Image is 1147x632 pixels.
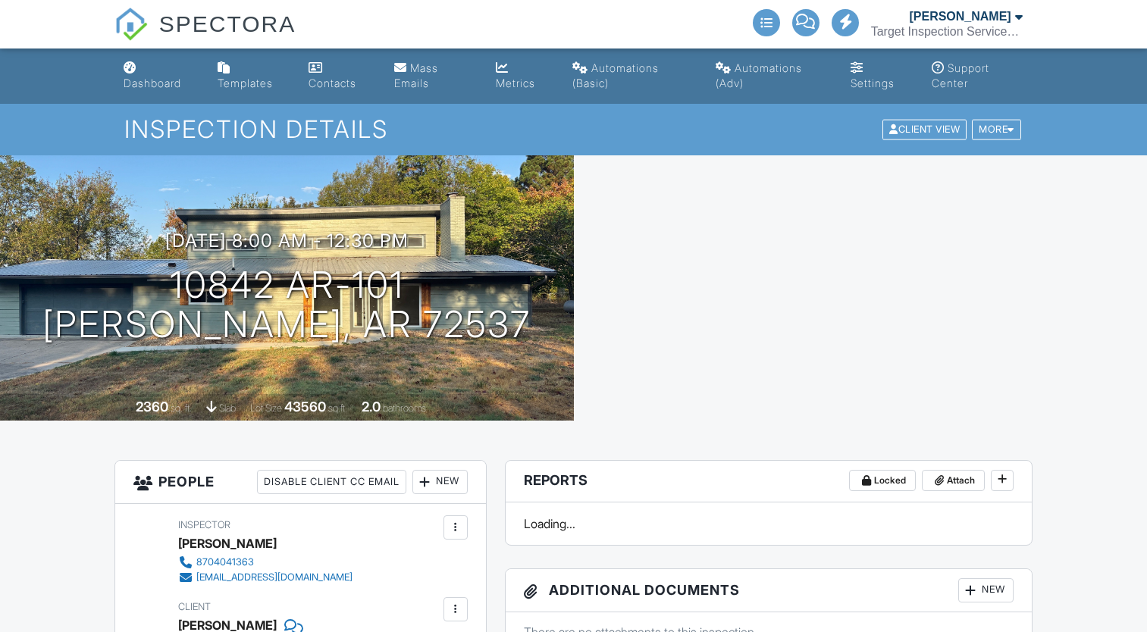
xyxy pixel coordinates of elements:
a: Automations (Advanced) [710,55,833,98]
a: Templates [212,55,291,98]
div: Templates [218,77,273,89]
div: Support Center [932,61,989,89]
div: More [972,120,1021,140]
div: [PERSON_NAME] [178,532,277,555]
div: Settings [851,77,895,89]
span: SPECTORA [159,8,296,39]
a: Automations (Basic) [566,55,697,98]
a: Mass Emails [388,55,478,98]
div: Automations (Adv) [716,61,802,89]
a: Client View [881,123,970,134]
span: sq.ft. [328,402,347,414]
div: Contacts [309,77,356,89]
h3: Additional Documents [506,569,1032,612]
div: Dashboard [124,77,181,89]
div: [PERSON_NAME] [909,9,1011,24]
div: Metrics [496,77,535,89]
a: Support Center [926,55,1029,98]
h1: 10842 AR-101 [PERSON_NAME], AR 72537 [42,265,531,346]
span: Lot Size [250,402,282,414]
img: The Best Home Inspection Software - Spectora [114,8,148,41]
a: Dashboard [118,55,199,98]
div: Automations (Basic) [572,61,659,89]
a: Metrics [490,55,554,98]
span: slab [219,402,236,414]
a: Settings [845,55,913,98]
a: SPECTORA [114,23,296,51]
span: Inspector [178,519,230,530]
h3: People [115,461,485,504]
div: 8704041363 [196,556,254,568]
a: Contacts [302,55,376,98]
div: 2360 [136,399,168,415]
div: [EMAIL_ADDRESS][DOMAIN_NAME] [196,571,353,584]
div: 43560 [284,399,326,415]
span: sq. ft. [171,402,192,414]
div: Client View [882,120,967,140]
span: bathrooms [383,402,426,414]
div: New [412,470,468,494]
a: [EMAIL_ADDRESS][DOMAIN_NAME] [178,570,353,585]
div: Mass Emails [394,61,438,89]
h3: [DATE] 8:00 am - 12:30 pm [165,230,409,251]
div: 2.0 [362,399,381,415]
h1: Inspection Details [124,116,1023,142]
a: 8704041363 [178,555,353,570]
div: New [958,578,1014,602]
span: Client [178,601,211,612]
div: Disable Client CC Email [257,470,406,494]
div: Target Inspection Service LLC [871,24,1023,39]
